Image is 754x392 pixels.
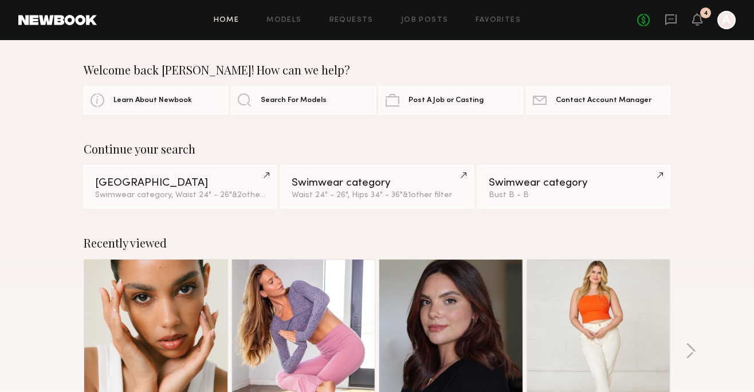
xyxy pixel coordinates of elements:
[409,97,484,104] span: Post A Job or Casting
[84,236,670,250] div: Recently viewed
[266,17,301,24] a: Models
[526,86,670,115] a: Contact Account Manager
[717,11,736,29] a: A
[84,63,670,77] div: Welcome back [PERSON_NAME]! How can we help?
[113,97,192,104] span: Learn About Newbook
[401,17,449,24] a: Job Posts
[95,178,265,189] div: [GEOGRAPHIC_DATA]
[214,17,239,24] a: Home
[556,97,651,104] span: Contact Account Manager
[489,178,659,189] div: Swimwear category
[84,165,277,209] a: [GEOGRAPHIC_DATA]Swimwear category, Waist 24" - 26"&2other filters
[292,191,462,199] div: Waist 24" - 26", Hips 34" - 36"
[292,178,462,189] div: Swimwear category
[231,86,375,115] a: Search For Models
[379,86,523,115] a: Post A Job or Casting
[403,191,452,199] span: & 1 other filter
[95,191,265,199] div: Swimwear category, Waist 24" - 26"
[280,165,473,209] a: Swimwear categoryWaist 24" - 26", Hips 34" - 36"&1other filter
[476,17,521,24] a: Favorites
[261,97,327,104] span: Search For Models
[704,10,708,17] div: 4
[84,142,670,156] div: Continue your search
[84,86,228,115] a: Learn About Newbook
[477,165,670,209] a: Swimwear categoryBust B - B
[489,191,659,199] div: Bust B - B
[329,17,374,24] a: Requests
[232,191,287,199] span: & 2 other filter s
